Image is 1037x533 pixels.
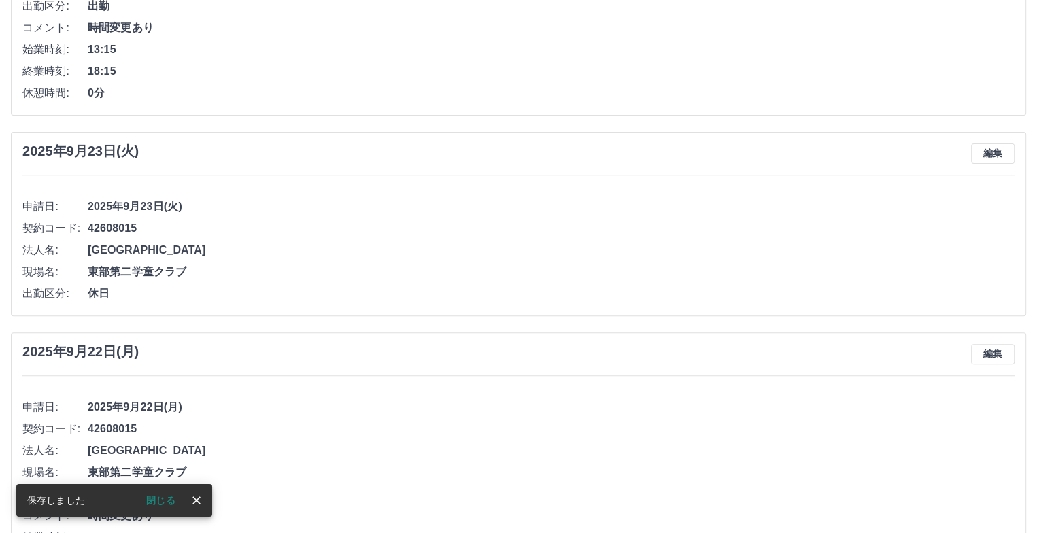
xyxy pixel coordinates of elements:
h3: 2025年9月23日(火) [22,143,139,159]
span: 出勤区分: [22,286,88,302]
span: 法人名: [22,242,88,258]
span: 東部第二学童クラブ [88,264,1015,280]
span: 2025年9月22日(月) [88,399,1015,415]
span: 契約コード: [22,421,88,437]
span: 現場名: [22,464,88,481]
span: 現場名: [22,264,88,280]
span: 契約コード: [22,220,88,237]
span: 休日 [88,286,1015,302]
span: 18:15 [88,63,1015,80]
h3: 2025年9月22日(月) [22,344,139,360]
span: 出勤 [88,486,1015,502]
button: 編集 [971,344,1015,364]
span: 時間変更あり [88,508,1015,524]
button: 閉じる [135,490,186,511]
button: close [186,490,207,511]
span: 終業時刻: [22,63,88,80]
button: 編集 [971,143,1015,164]
span: 申請日: [22,399,88,415]
span: 0分 [88,85,1015,101]
span: 申請日: [22,199,88,215]
div: 保存しました [27,488,85,513]
span: 法人名: [22,443,88,459]
span: 始業時刻: [22,41,88,58]
span: コメント: [22,20,88,36]
span: 42608015 [88,421,1015,437]
span: 13:15 [88,41,1015,58]
span: [GEOGRAPHIC_DATA] [88,443,1015,459]
span: 休憩時間: [22,85,88,101]
span: 42608015 [88,220,1015,237]
span: 2025年9月23日(火) [88,199,1015,215]
span: [GEOGRAPHIC_DATA] [88,242,1015,258]
span: 東部第二学童クラブ [88,464,1015,481]
span: 時間変更あり [88,20,1015,36]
